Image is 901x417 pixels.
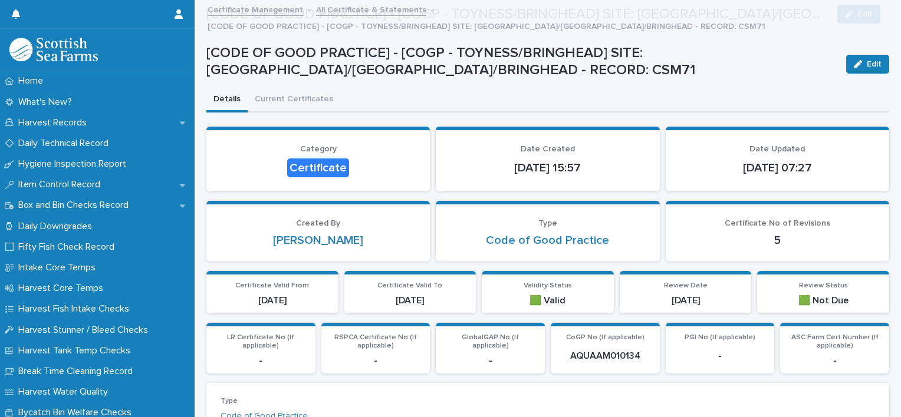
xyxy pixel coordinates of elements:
p: What's New? [14,97,81,108]
span: Review Date [664,282,708,289]
p: Daily Downgrades [14,221,101,232]
p: Daily Technical Record [14,138,118,149]
p: [DATE] 15:57 [450,161,645,175]
a: [PERSON_NAME] [273,233,363,247]
span: Certificate Valid To [377,282,442,289]
span: Validity Status [524,282,572,289]
p: 5 [680,233,875,247]
span: Date Created [521,145,575,153]
p: Hygiene Inspection Report [14,158,136,170]
span: Certificate Valid From [235,282,309,289]
span: Review Status [799,282,848,289]
span: GlobalGAP No (If applicable) [462,334,519,349]
p: Home [14,75,52,87]
button: Edit [846,55,889,74]
p: [DATE] [351,295,469,306]
p: Box and Bin Checks Record [14,200,138,211]
p: Break Time Cleaning Record [14,366,142,377]
p: [DATE] [627,295,745,306]
p: - [328,355,423,366]
p: Harvest Water Quality [14,386,117,398]
span: Edit [867,60,882,68]
p: Harvest Fish Intake Checks [14,303,139,315]
span: Type [538,219,557,227]
p: - [443,355,538,366]
span: Date Updated [749,145,805,153]
span: Category [300,145,337,153]
p: Harvest Tank Temp Checks [14,345,140,356]
span: ASC Farm Cert Number (If applicable) [791,334,879,349]
p: 🟩 Not Due [764,295,882,306]
span: Certificate No of Revisions [725,219,830,227]
a: Code of Good Practice [486,233,609,247]
button: Current Certificates [248,88,340,112]
img: mMrefqRFQpe26GRNOUkG [9,38,98,61]
a: Certificate Management [208,2,303,16]
p: 🟩 Valid [489,295,607,306]
p: [CODE OF GOOD PRACTICE] - [COGP - TOYNESS/BRINGHEAD] SITE: [GEOGRAPHIC_DATA]/[GEOGRAPHIC_DATA]/BR... [206,45,837,79]
p: Fifty Fish Check Record [14,241,124,253]
p: - [213,355,308,366]
p: Harvest Core Temps [14,283,113,294]
span: Created By [296,219,340,227]
p: [DATE] [213,295,331,306]
p: - [673,350,768,362]
p: Harvest Records [14,117,96,128]
a: All Certificate & Statements [316,2,426,16]
p: Intake Core Temps [14,262,105,273]
span: Type [221,398,238,405]
p: - [787,355,882,366]
p: Harvest Stunner / Bleed Checks [14,325,157,336]
p: AQUAAM010134 [558,350,653,362]
span: CoGP No (If applicable) [566,334,644,341]
div: Certificate [287,158,349,177]
span: RSPCA Certificate No (If applicable) [334,334,417,349]
button: Details [206,88,248,112]
span: LR Certificate No (If applicable) [227,334,294,349]
p: Item Control Record [14,179,110,190]
p: [DATE] 07:27 [680,161,875,175]
span: PGI No (If applicable) [685,334,755,341]
p: [CODE OF GOOD PRACTICE] - [COGP - TOYNESS/BRINGHEAD] SITE: [GEOGRAPHIC_DATA]/[GEOGRAPHIC_DATA]/BR... [208,19,765,32]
